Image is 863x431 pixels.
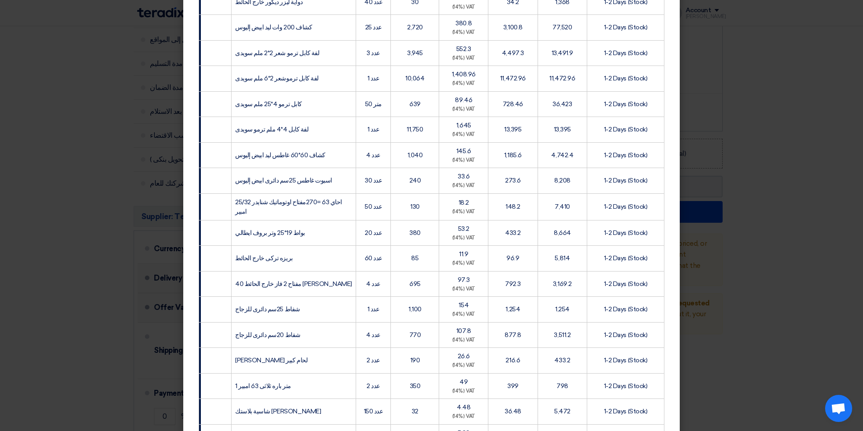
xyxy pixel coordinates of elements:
[365,254,382,262] span: 60 عدد
[505,177,521,184] span: 273.6
[604,280,647,288] span: 1-2 Days (Stock)
[365,177,382,184] span: 30 عدد
[443,413,484,421] div: (14%) VAT
[503,23,523,31] span: 3,100.8
[506,203,520,211] span: 148.2
[409,331,421,339] span: 770
[235,331,300,339] span: شفاط 20سم دائرى للزجاج
[456,122,471,129] span: 1,645
[409,280,421,288] span: 695
[551,151,573,159] span: 4,742.4
[410,382,421,390] span: 350
[557,382,568,390] span: 798
[552,49,573,57] span: 13,491.9
[235,177,332,184] span: اسبوت غاطس 25سم دائرى ابيض إليوس
[555,305,570,313] span: 1,254
[604,382,647,390] span: 1-2 Days (Stock)
[459,250,468,258] span: 11.9
[554,408,571,415] span: 5,472
[235,280,352,288] span: مفتاح 2 فاز خارج الحائط 40 [PERSON_NAME]
[555,254,570,262] span: 5,814
[367,75,380,82] span: 1 عدد
[506,305,520,313] span: 1,254
[604,126,647,133] span: 1-2 Days (Stock)
[366,280,380,288] span: 4 عدد
[459,378,468,386] span: 49
[443,208,484,216] div: (14%) VAT
[367,382,380,390] span: 2 عدد
[457,403,470,411] span: 4.48
[604,408,647,415] span: 1-2 Days (Stock)
[505,229,521,237] span: 433.2
[604,229,647,237] span: 1-2 Days (Stock)
[235,382,291,390] span: 1 متر باره ثلاثى 63 امبير
[553,280,572,288] span: 3,169.2
[554,126,571,133] span: 13,395
[458,173,469,180] span: 33.6
[507,382,519,390] span: 399
[407,23,423,31] span: 2,720
[604,356,647,364] span: 1-2 Days (Stock)
[459,301,469,309] span: 154
[549,75,575,82] span: 11,472.96
[366,151,380,159] span: 4 عدد
[409,229,421,237] span: 380
[235,49,319,57] span: لفة كابل ترمو شعر 2*2 ملم سويدى
[554,177,571,184] span: 8,208
[604,331,647,339] span: 1-2 Days (Stock)
[455,19,472,27] span: 380.8
[604,177,647,184] span: 1-2 Days (Stock)
[456,45,471,53] span: 552.3
[443,182,484,190] div: (14%) VAT
[455,96,472,104] span: 89.46
[365,23,382,31] span: 25 عدد
[458,276,470,284] span: 97.3
[235,198,342,215] span: احاي 63 =270مفتاح اوتوماتيك شنايدر 25/32 امبير
[443,157,484,164] div: (14%) VAT
[825,395,852,422] div: Open chat
[443,337,484,344] div: (14%) VAT
[235,151,325,159] span: كشاف 60*60 غاطس ليد ابيض إليوس
[505,280,521,288] span: 792.3
[456,147,471,155] span: 145.6
[407,49,423,57] span: 3,945
[235,305,300,313] span: شفاط 25سم دائرى للزجاج
[411,254,418,262] span: 85
[505,331,521,339] span: 877.8
[555,203,570,211] span: 7,410
[552,100,572,108] span: 36,423
[407,126,423,133] span: 11,750
[443,286,484,293] div: (14%) VAT
[443,106,484,113] div: (14%) VAT
[504,126,521,133] span: 13,395
[408,151,423,159] span: 1,040
[503,100,523,108] span: 728.46
[366,331,380,339] span: 4 عدد
[443,80,484,88] div: (14%) VAT
[443,29,484,37] div: (14%) VAT
[458,352,470,360] span: 26.6
[235,356,307,364] span: [PERSON_NAME] لحام كبير
[409,100,421,108] span: 639
[456,327,471,335] span: 107.8
[443,362,484,370] div: (14%) VAT
[367,305,380,313] span: 1 عدد
[443,388,484,395] div: (14%) VAT
[405,75,424,82] span: 10,064
[452,70,476,78] span: 1,408.96
[554,356,570,364] span: 433.2
[443,55,484,62] div: (14%) VAT
[408,305,422,313] span: 1,100
[235,23,312,31] span: كشاف 200 وات ليد ابيض إليوس
[364,408,383,415] span: 150 عدد
[443,131,484,139] div: (14%) VAT
[365,229,382,237] span: 20 عدد
[235,254,292,262] span: بريزه تركى خارج الحائط
[502,49,524,57] span: 4,497.3
[504,151,522,159] span: 1,185.6
[506,254,519,262] span: 96.9
[506,356,520,364] span: 216.6
[604,203,647,211] span: 1-2 Days (Stock)
[235,100,302,108] span: كابل ترمو 4*25 ملم سويدى
[604,305,647,313] span: 1-2 Days (Stock)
